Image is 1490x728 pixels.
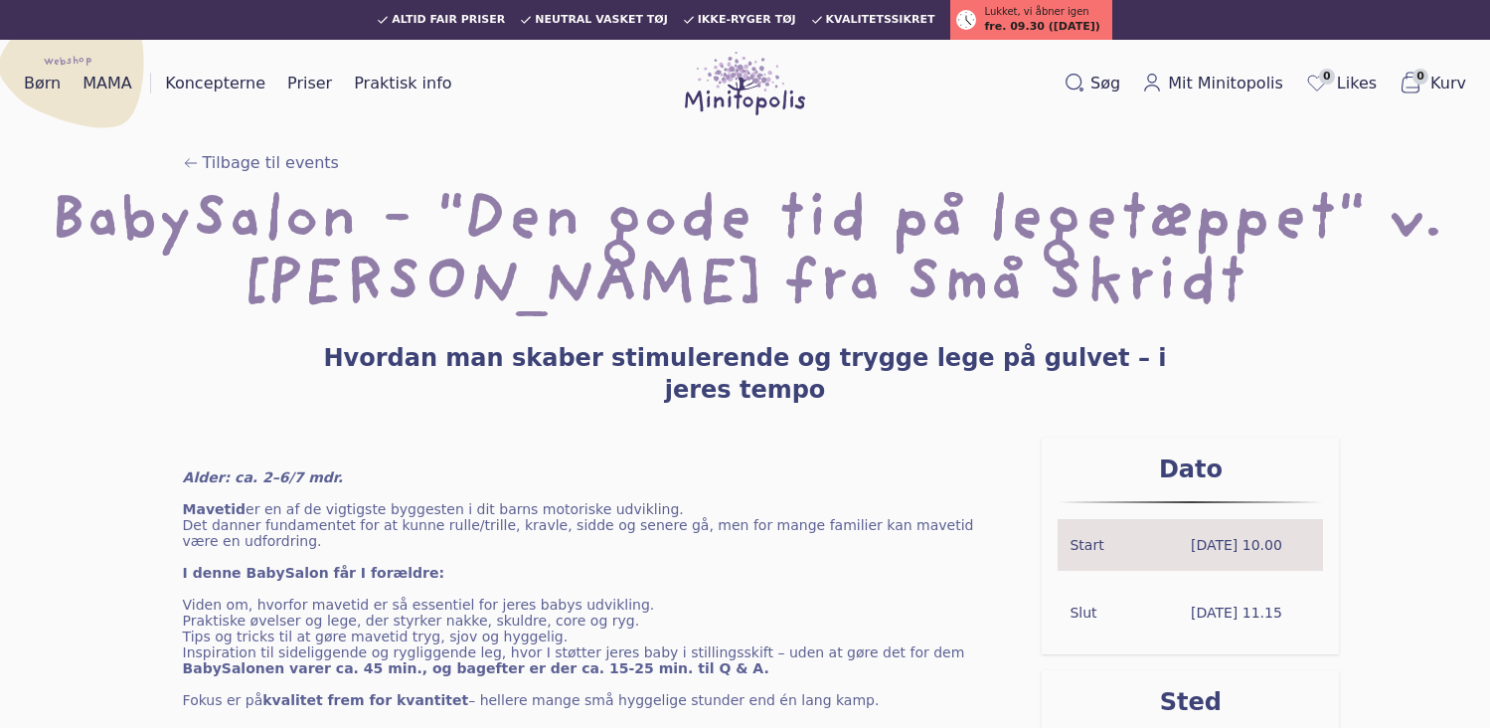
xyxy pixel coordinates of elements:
strong: kvalitet frem for kvantitet [262,692,468,708]
strong: Mavetid [183,501,247,517]
span: Likes [1337,72,1377,95]
span: Tilbage til events [203,151,339,175]
em: Alder: ca. 2–6/7 mdr. [183,469,344,485]
a: 0Likes [1297,67,1385,100]
span: [DATE] 10.00 [1191,535,1311,555]
img: Minitopolis logo [685,52,806,115]
strong: I denne BabySalon får I forældre: [183,565,444,581]
p: Tips og tricks til at gøre mavetid tryg, sjov og hyggelig. [183,629,1011,644]
span: Slut [1070,603,1190,623]
p: Inspiration til sideliggende og rygliggende leg, hvor I støtter jeres baby i stillingsskift – ude... [183,644,1011,660]
button: 0Kurv [1391,67,1474,100]
a: Børn [16,68,69,99]
p: er en af de vigtigste byggesten i dit barns motoriske udvikling. Det danner fundamentet for at ku... [183,501,1011,549]
span: Ikke-ryger tøj [698,14,796,26]
h3: Dato [1058,454,1323,485]
a: Priser [279,68,340,99]
span: Søg [1090,72,1120,95]
span: Start [1070,535,1190,555]
h1: BabySalon - "Den gode tid på legetæppet" v. [PERSON_NAME] fra Små Skridt [32,191,1458,318]
span: 0 [1412,69,1428,85]
p: Fokus er på – hellere mange små hyggelige stunder end én lang kamp. [183,692,1011,708]
a: MAMA [75,68,140,99]
span: Mit Minitopolis [1168,72,1283,95]
span: Altid fair priser [392,14,505,26]
a: Tilbage til events [183,151,339,175]
button: Søg [1057,68,1128,99]
h3: Hvordan man skaber stimulerende og trygge lege på gulvet – i jeres tempo [300,342,1191,406]
span: Kvalitetssikret [826,14,935,26]
span: 0 [1319,69,1335,85]
span: [DATE] 11.15 [1191,603,1311,623]
span: fre. 09.30 ([DATE]) [984,19,1099,36]
p: Praktiske øvelser og lege, der styrker nakke, skuldre, core og ryg. [183,613,1011,629]
a: Mit Minitopolis [1134,68,1291,99]
a: Praktisk info [346,68,459,99]
p: Viden om, hvorfor mavetid er så essentiel for jeres babys udvikling. [183,597,1011,613]
span: Kurv [1430,72,1466,95]
span: Neutral vasket tøj [535,14,668,26]
strong: BabySalonen varer ca. 45 min., og bagefter er der ca. 15-25 min. til Q & A. [183,660,769,676]
a: Koncepterne [157,68,273,99]
h3: Sted [1058,686,1323,718]
span: Lukket, vi åbner igen [984,4,1088,19]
